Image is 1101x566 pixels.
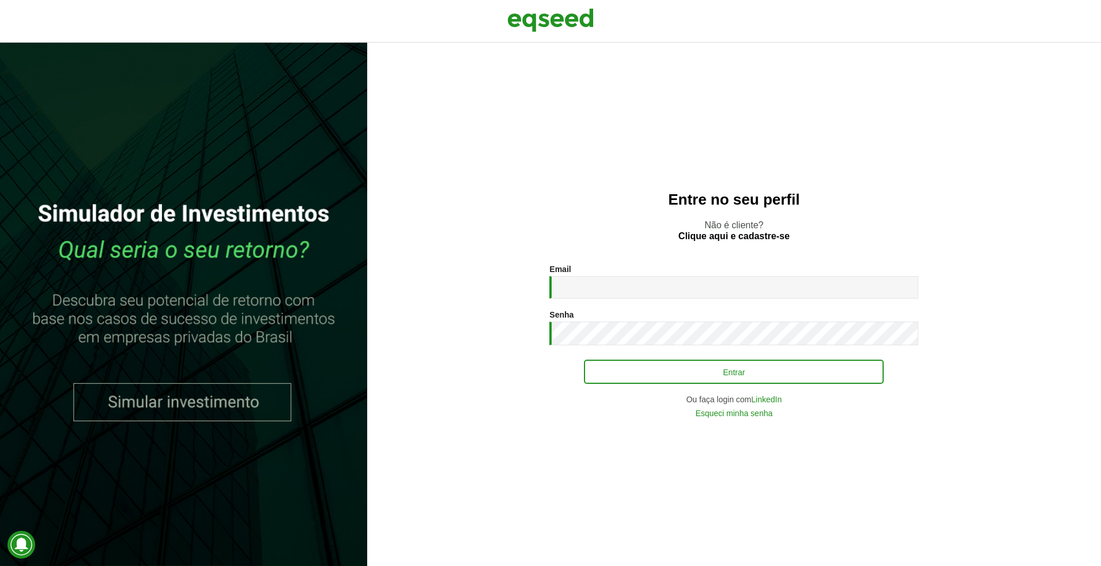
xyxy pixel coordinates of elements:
a: LinkedIn [751,395,782,403]
a: Esqueci minha senha [695,409,772,417]
a: Clique aqui e cadastre-se [678,232,790,241]
button: Entrar [584,360,884,384]
img: EqSeed Logo [507,6,594,35]
div: Ou faça login com [549,395,918,403]
label: Senha [549,311,574,319]
h2: Entre no seu perfil [390,191,1078,208]
p: Não é cliente? [390,220,1078,242]
label: Email [549,265,571,273]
